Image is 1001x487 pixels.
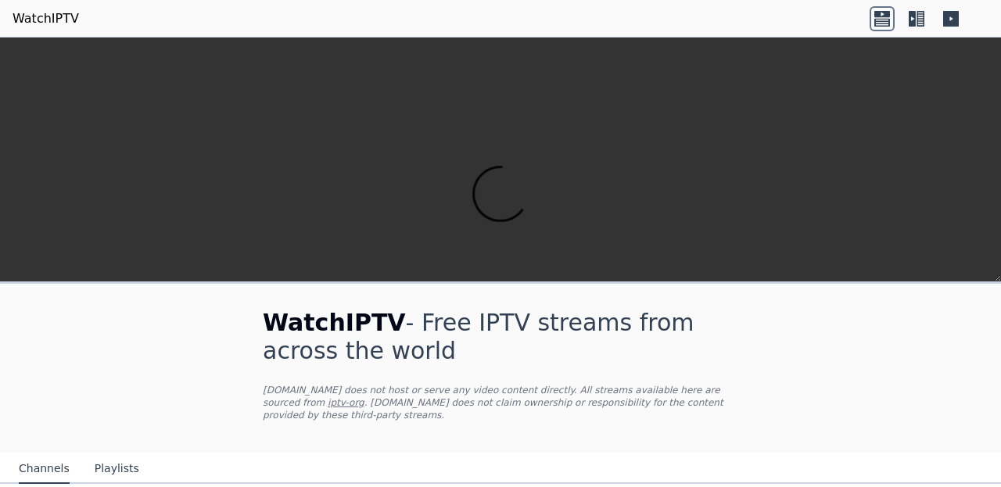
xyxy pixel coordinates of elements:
[13,9,79,28] a: WatchIPTV
[19,454,70,484] button: Channels
[328,397,364,408] a: iptv-org
[263,384,738,421] p: [DOMAIN_NAME] does not host or serve any video content directly. All streams available here are s...
[263,309,738,365] h1: - Free IPTV streams from across the world
[263,309,406,336] span: WatchIPTV
[95,454,139,484] button: Playlists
